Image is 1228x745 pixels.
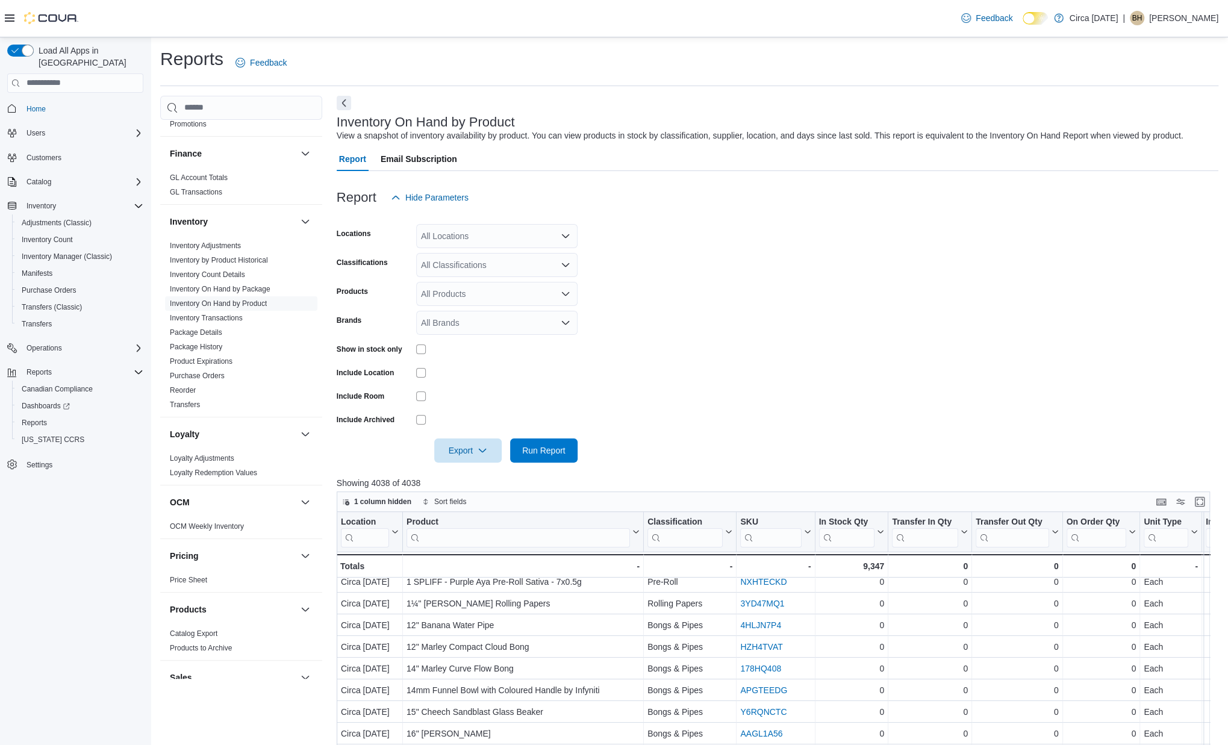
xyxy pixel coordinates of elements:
span: Transfers [22,319,52,329]
span: Home [26,104,46,114]
div: Location [341,516,389,528]
h3: Sales [170,672,192,684]
span: Package Details [170,328,222,337]
button: Open list of options [561,289,570,299]
div: Each [1144,640,1198,654]
div: Circa [DATE] [341,661,399,676]
div: 9,347 [818,559,884,573]
span: Feedback [976,12,1012,24]
button: Product [407,516,640,547]
span: 1 column hidden [354,497,411,507]
div: Location [341,516,389,547]
div: 1¼" [PERSON_NAME] Rolling Papers [407,596,640,611]
div: 0 [1066,640,1136,654]
a: Home [22,102,51,116]
span: Inventory Adjustments [170,241,241,251]
div: 0 [892,683,968,697]
div: Each [1144,661,1198,676]
h3: Inventory [170,216,208,228]
span: Home [22,101,143,116]
a: HZH4TVAT [740,642,782,652]
a: Catalog Export [170,629,217,638]
button: Transfers [12,316,148,332]
label: Locations [337,229,371,238]
a: Canadian Compliance [17,382,98,396]
button: Users [22,126,50,140]
div: Brandon Hartmann [1130,11,1144,25]
button: Inventory [22,199,61,213]
span: Users [22,126,143,140]
span: Price Sheet [170,575,207,585]
div: Each [1144,705,1198,719]
a: Y6RQNCTC [740,707,787,717]
button: Reports [22,365,57,379]
button: SKU [740,516,811,547]
button: Purchase Orders [12,282,148,299]
div: 0 [1066,618,1136,632]
span: OCM Weekly Inventory [170,522,244,531]
div: 0 [892,661,968,676]
input: Dark Mode [1023,12,1048,25]
div: View a snapshot of inventory availability by product. You can view products in stock by classific... [337,129,1183,142]
div: On Order Qty [1066,516,1126,528]
div: Pricing [160,573,322,592]
a: Inventory On Hand by Product [170,299,267,308]
a: Inventory On Hand by Package [170,285,270,293]
div: Classification [647,516,723,547]
span: Loyalty Adjustments [170,454,234,463]
div: 0 [818,640,884,654]
h3: OCM [170,496,190,508]
span: Inventory [22,199,143,213]
div: Bongs & Pipes [647,618,732,632]
a: Products to Archive [170,644,232,652]
button: Customers [2,149,148,166]
span: Canadian Compliance [17,382,143,396]
span: BH [1132,11,1142,25]
div: Each [1144,575,1198,589]
a: Manifests [17,266,57,281]
span: Customers [22,150,143,165]
div: 0 [976,726,1058,741]
div: 0 [1066,559,1136,573]
span: Washington CCRS [17,432,143,447]
span: Report [339,147,366,171]
a: Inventory Adjustments [170,242,241,250]
a: Inventory Count Details [170,270,245,279]
span: [US_STATE] CCRS [22,435,84,444]
button: Catalog [22,175,56,189]
button: Finance [170,148,296,160]
button: Finance [298,146,313,161]
div: Transfer Out Qty [976,516,1049,547]
a: 178HQ408 [740,664,781,673]
a: Adjustments (Classic) [17,216,96,230]
button: Reports [12,414,148,431]
button: On Order Qty [1066,516,1136,547]
div: Each [1144,726,1198,741]
span: Inventory Count [22,235,73,245]
div: Transfer In Qty [892,516,958,547]
div: 0 [1066,705,1136,719]
a: Feedback [231,51,291,75]
div: 0 [1066,726,1136,741]
button: Sales [298,670,313,685]
span: Transfers (Classic) [22,302,82,312]
div: Each [1144,596,1198,611]
span: Inventory Transactions [170,313,243,323]
span: Reports [17,416,143,430]
a: Inventory by Product Historical [170,256,268,264]
div: Circa [DATE] [341,705,399,719]
button: Settings [2,455,148,473]
span: Manifests [17,266,143,281]
span: Purchase Orders [170,371,225,381]
p: [PERSON_NAME] [1149,11,1218,25]
span: Reports [22,365,143,379]
button: Pricing [298,549,313,563]
div: 0 [976,559,1058,573]
span: Loyalty Redemption Values [170,468,257,478]
button: [US_STATE] CCRS [12,431,148,448]
a: AAGL1A56 [740,729,782,738]
a: GL Account Totals [170,173,228,182]
button: Hide Parameters [386,185,473,210]
div: 0 [892,640,968,654]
